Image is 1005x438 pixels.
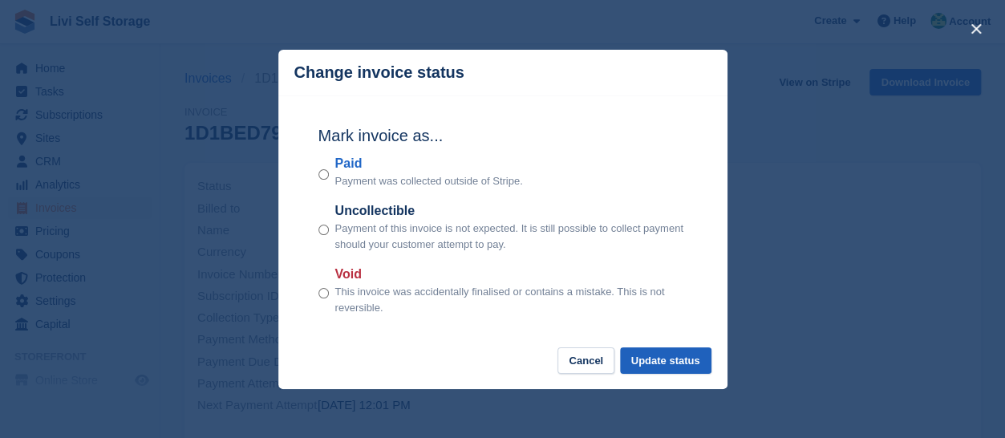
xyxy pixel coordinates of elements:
[620,347,711,374] button: Update status
[335,154,523,173] label: Paid
[318,124,687,148] h2: Mark invoice as...
[335,201,687,221] label: Uncollectible
[335,265,687,284] label: Void
[335,173,523,189] p: Payment was collected outside of Stripe.
[335,221,687,252] p: Payment of this invoice is not expected. It is still possible to collect payment should your cust...
[294,63,464,82] p: Change invoice status
[335,284,687,315] p: This invoice was accidentally finalised or contains a mistake. This is not reversible.
[963,16,989,42] button: close
[557,347,614,374] button: Cancel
